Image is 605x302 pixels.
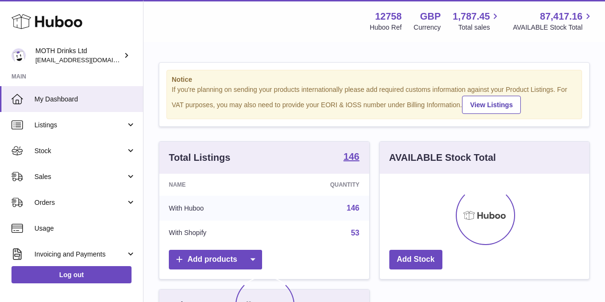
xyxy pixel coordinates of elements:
[34,250,126,259] span: Invoicing and Payments
[34,172,126,181] span: Sales
[34,146,126,156] span: Stock
[370,23,402,32] div: Huboo Ref
[458,23,501,32] span: Total sales
[34,95,136,104] span: My Dashboard
[35,46,121,65] div: MOTH Drinks Ltd
[389,151,496,164] h3: AVAILABLE Stock Total
[169,151,231,164] h3: Total Listings
[34,224,136,233] span: Usage
[540,10,583,23] span: 87,417.16
[159,174,272,196] th: Name
[414,23,441,32] div: Currency
[11,266,132,283] a: Log out
[169,250,262,269] a: Add products
[343,152,359,161] strong: 146
[159,196,272,221] td: With Huboo
[343,152,359,163] a: 146
[172,85,577,114] div: If you're planning on sending your products internationally please add required customs informati...
[513,10,594,32] a: 87,417.16 AVAILABLE Stock Total
[11,48,26,63] img: orders@mothdrinks.com
[35,56,141,64] span: [EMAIL_ADDRESS][DOMAIN_NAME]
[462,96,521,114] a: View Listings
[347,204,360,212] a: 146
[389,250,442,269] a: Add Stock
[351,229,360,237] a: 53
[34,198,126,207] span: Orders
[34,121,126,130] span: Listings
[172,75,577,84] strong: Notice
[453,10,490,23] span: 1,787.45
[159,221,272,246] td: With Shopify
[453,10,501,32] a: 1,787.45 Total sales
[420,10,440,23] strong: GBP
[272,174,369,196] th: Quantity
[513,23,594,32] span: AVAILABLE Stock Total
[375,10,402,23] strong: 12758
